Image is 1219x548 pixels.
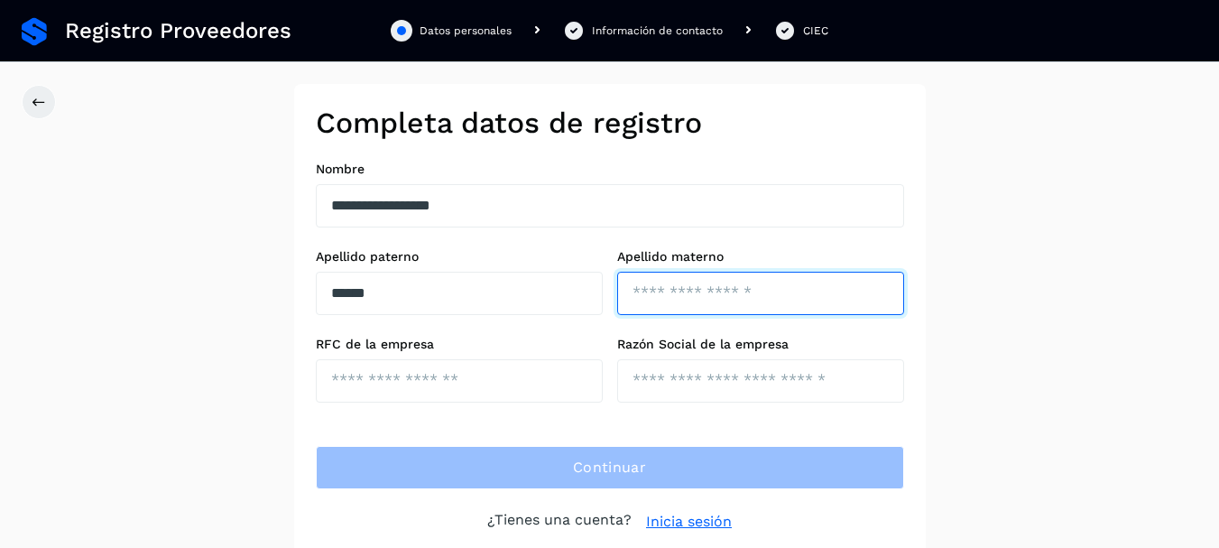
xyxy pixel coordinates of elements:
a: Inicia sesión [646,511,732,533]
h2: Completa datos de registro [316,106,904,140]
label: Razón Social de la empresa [617,337,904,352]
label: Apellido materno [617,249,904,265]
div: Datos personales [420,23,512,39]
span: Registro Proveedores [65,18,291,44]
span: Continuar [573,458,646,478]
button: Continuar [316,446,904,489]
label: Nombre [316,162,904,177]
label: Apellido paterno [316,249,603,265]
label: RFC de la empresa [316,337,603,352]
div: CIEC [803,23,828,39]
p: ¿Tienes una cuenta? [487,511,632,533]
div: Información de contacto [592,23,723,39]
